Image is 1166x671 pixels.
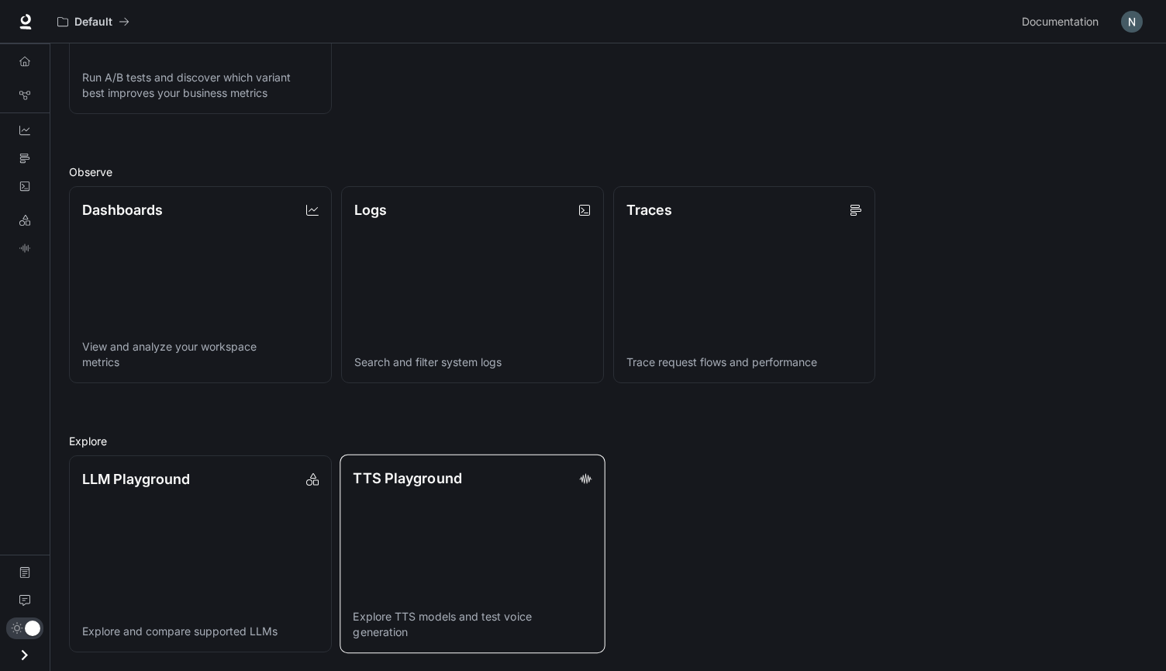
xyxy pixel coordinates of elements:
[6,83,43,108] a: Graph Registry
[25,619,40,636] span: Dark mode toggle
[341,186,604,383] a: LogsSearch and filter system logs
[6,208,43,233] a: LLM Playground
[69,186,332,383] a: DashboardsView and analyze your workspace metrics
[6,588,43,613] a: Feedback
[82,199,163,220] p: Dashboards
[82,70,319,101] p: Run A/B tests and discover which variant best improves your business metrics
[74,16,112,29] p: Default
[354,199,387,220] p: Logs
[6,236,43,261] a: TTS Playground
[626,199,672,220] p: Traces
[353,468,461,489] p: TTS Playground
[69,164,1147,180] h2: Observe
[354,355,591,370] p: Search and filter system logs
[69,455,332,652] a: LLM PlaygroundExplore and compare supported LLMs
[340,455,605,654] a: TTS PlaygroundExplore TTS models and test voice generation
[7,639,42,671] button: Open drawer
[1121,11,1143,33] img: User avatar
[626,355,863,370] p: Trace request flows and performance
[82,469,190,489] p: LLM Playground
[6,118,43,143] a: Dashboards
[82,624,319,639] p: Explore and compare supported LLMs
[1016,6,1110,37] a: Documentation
[69,433,1147,449] h2: Explore
[6,146,43,171] a: Traces
[353,609,592,640] p: Explore TTS models and test voice generation
[6,49,43,74] a: Overview
[50,6,136,37] button: All workspaces
[82,339,319,370] p: View and analyze your workspace metrics
[6,560,43,585] a: Documentation
[613,186,876,383] a: TracesTrace request flows and performance
[6,174,43,199] a: Logs
[1022,12,1099,32] span: Documentation
[1116,6,1147,37] button: User avatar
